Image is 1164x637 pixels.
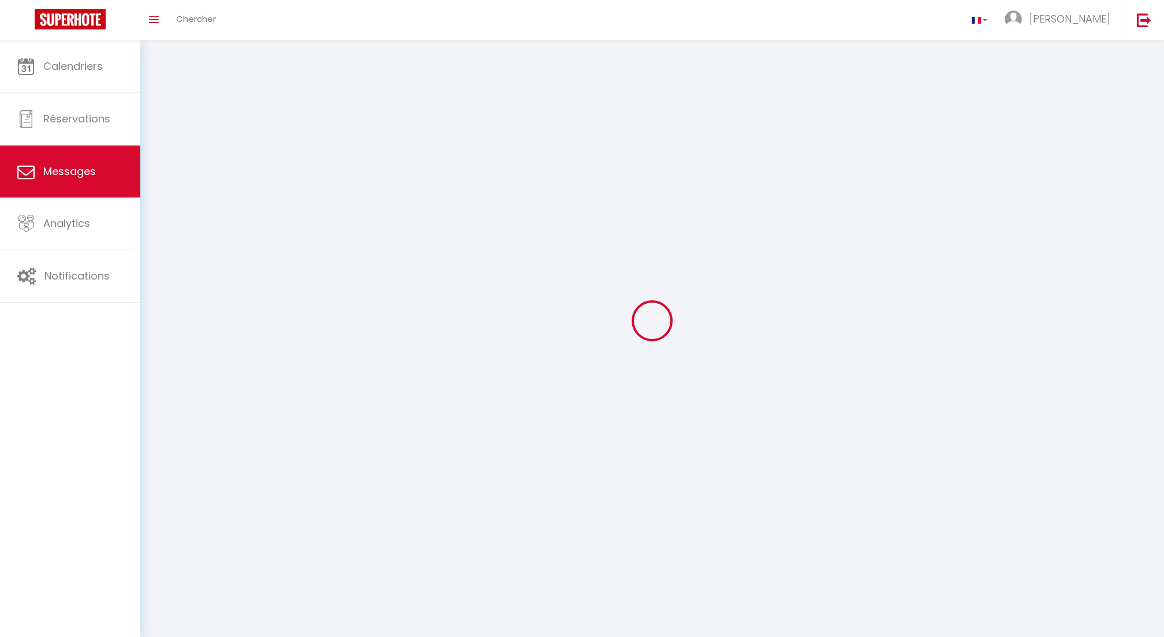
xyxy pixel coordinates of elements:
span: Chercher [176,13,216,25]
img: Super Booking [35,9,106,29]
span: Analytics [43,216,90,230]
span: [PERSON_NAME] [1029,12,1110,26]
span: Calendriers [43,59,103,73]
span: Notifications [44,269,110,283]
span: Réservations [43,111,110,126]
img: logout [1137,13,1151,27]
span: Messages [43,164,96,178]
img: ... [1005,10,1022,28]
